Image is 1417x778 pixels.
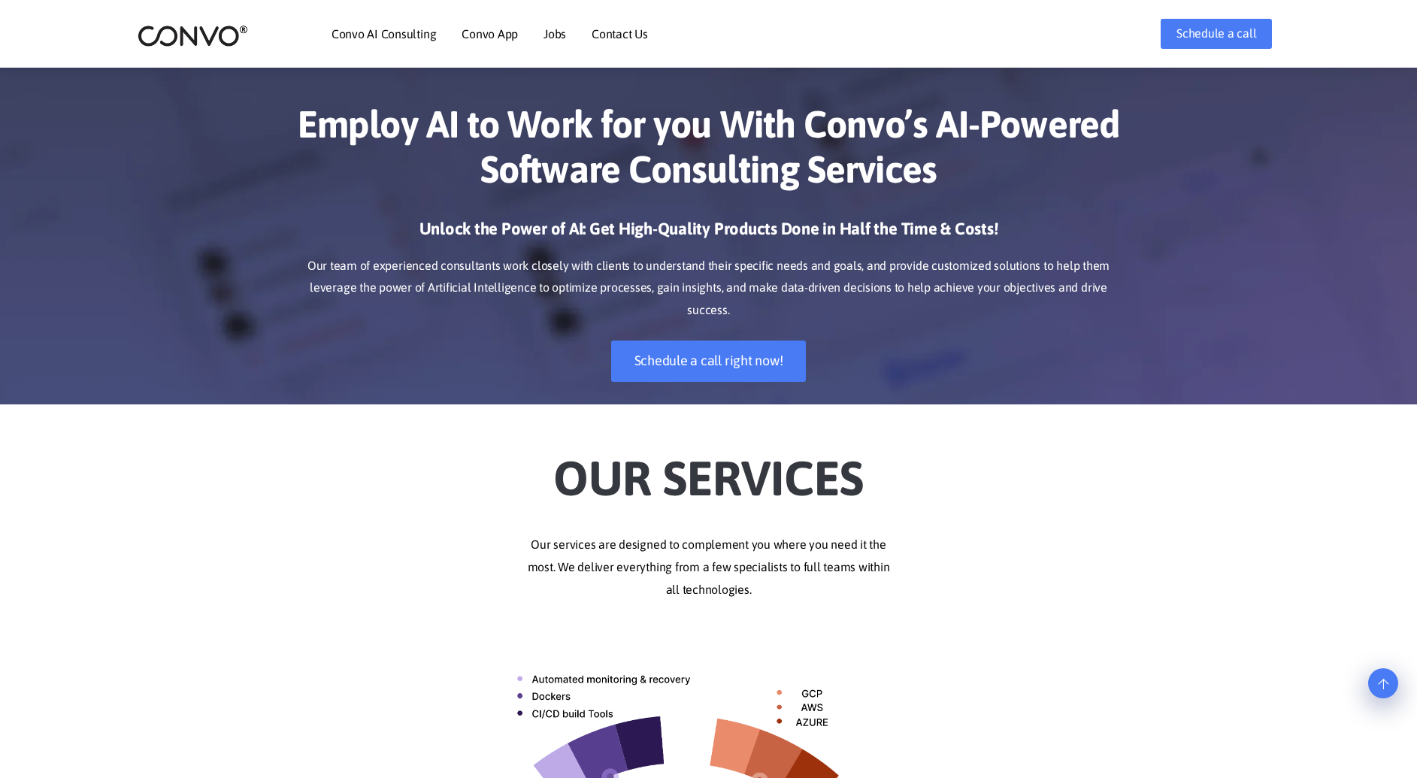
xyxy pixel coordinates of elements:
a: Contact Us [592,28,648,40]
h2: Our Services [292,427,1126,511]
img: logo_2.png [138,24,248,47]
a: Schedule a call right now! [611,341,807,382]
a: Jobs [543,28,566,40]
a: Schedule a call [1161,19,1272,49]
p: Our team of experienced consultants work closely with clients to understand their specific needs ... [292,255,1126,322]
p: Our services are designed to complement you where you need it the most. We deliver everything fro... [292,534,1126,601]
h1: Employ AI to Work for you With Convo’s AI-Powered Software Consulting Services [292,101,1126,203]
a: Convo AI Consulting [332,28,436,40]
h3: Unlock the Power of AI: Get High-Quality Products Done in Half the Time & Costs! [292,218,1126,251]
a: Convo App [462,28,518,40]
